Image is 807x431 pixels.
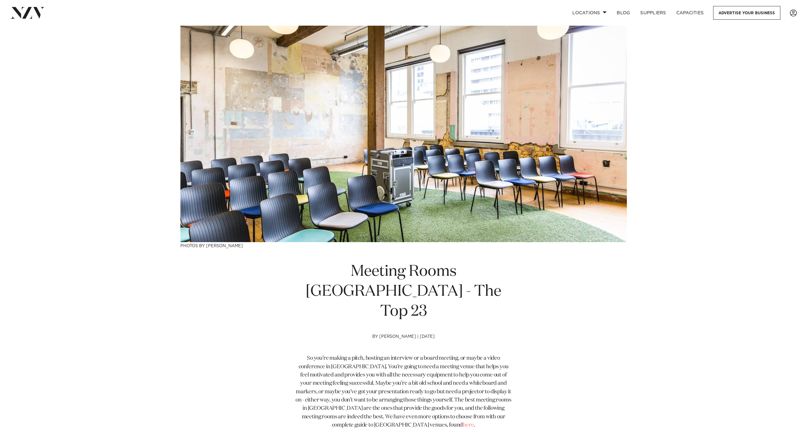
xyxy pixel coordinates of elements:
[10,7,45,18] img: nzv-logo.png
[295,262,512,322] h1: Meeting Rooms [GEOGRAPHIC_DATA] - The Top 23
[295,334,512,355] h4: by [PERSON_NAME] | [DATE]
[180,242,627,249] h3: Photos by [PERSON_NAME]
[567,6,612,20] a: Locations
[713,6,780,20] a: Advertise your business
[296,356,511,428] span: So you’re making a pitch, hosting an interview or a board meeting, or maybe a video conference in...
[463,422,474,428] a: here
[671,6,709,20] a: Capacities
[612,6,635,20] a: BLOG
[635,6,671,20] a: SUPPLIERS
[180,26,627,242] img: Meeting Rooms Auckland - The Top 23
